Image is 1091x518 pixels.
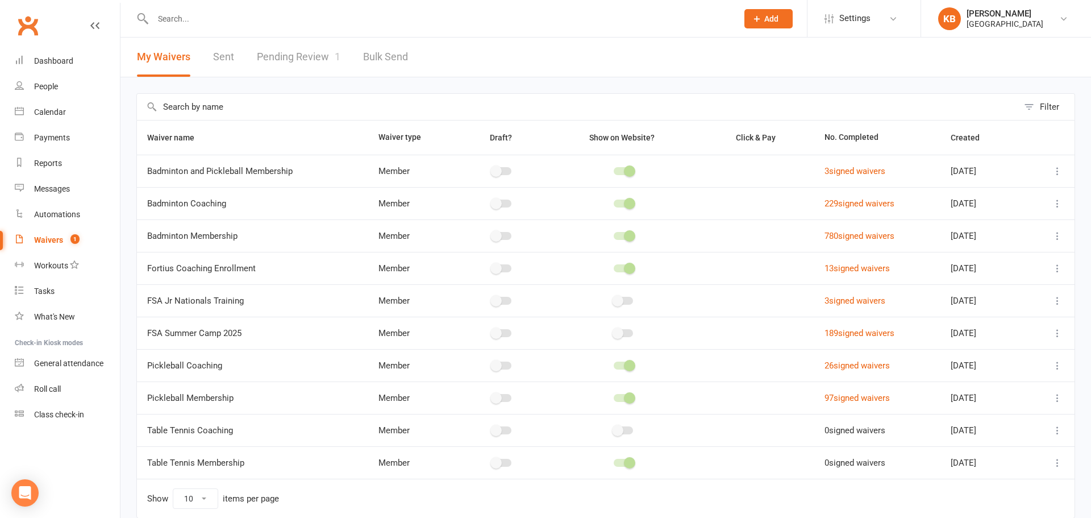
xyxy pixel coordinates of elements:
[147,322,241,344] span: FSA Summer Camp 2025
[34,82,58,91] div: People
[940,446,1027,479] td: [DATE]
[147,355,222,376] span: Pickleball Coaching
[825,328,894,338] a: 189signed waivers
[34,287,55,296] div: Tasks
[490,133,512,142] span: Draft?
[940,187,1027,219] td: [DATE]
[15,125,120,151] a: Payments
[579,131,667,144] button: Show on Website?
[736,133,776,142] span: Click & Pay
[368,382,456,414] td: Member
[940,219,1027,252] td: [DATE]
[14,11,42,40] a: Clubworx
[480,131,524,144] button: Draft?
[147,133,207,142] span: Waiver name
[15,151,120,176] a: Reports
[589,133,655,142] span: Show on Website?
[15,304,120,330] a: What's New
[137,94,1018,120] input: Search by name
[11,479,39,507] div: Open Intercom Messenger
[825,458,885,468] span: 0 signed waivers
[368,284,456,317] td: Member
[825,296,885,306] a: 3signed waivers
[34,56,73,65] div: Dashboard
[726,131,788,144] button: Click & Pay
[34,312,75,321] div: What's New
[147,193,226,214] span: Badminton Coaching
[15,74,120,100] a: People
[368,317,456,349] td: Member
[70,234,80,244] span: 1
[967,19,1043,29] div: [GEOGRAPHIC_DATA]
[940,414,1027,446] td: [DATE]
[15,176,120,202] a: Messages
[147,420,233,441] span: Table Tennis Coaching
[825,166,885,176] a: 3signed waivers
[34,133,70,142] div: Payments
[825,231,894,241] a: 780signed waivers
[34,359,103,368] div: General attendance
[825,393,890,403] a: 97signed waivers
[368,446,456,479] td: Member
[368,155,456,187] td: Member
[368,414,456,446] td: Member
[15,202,120,227] a: Automations
[825,263,890,273] a: 13signed waivers
[15,376,120,402] a: Roll call
[257,38,340,77] a: Pending Review1
[363,38,408,77] a: Bulk Send
[147,452,244,474] span: Table Tennis Membership
[744,9,793,28] button: Add
[15,253,120,279] a: Workouts
[368,121,456,155] th: Waiver type
[368,219,456,252] td: Member
[940,284,1027,317] td: [DATE]
[147,225,238,247] span: Badminton Membership
[147,160,293,182] span: Badminton and Pickleball Membership
[940,349,1027,382] td: [DATE]
[839,6,871,31] span: Settings
[335,51,340,63] span: 1
[764,14,778,23] span: Add
[1040,100,1059,114] div: Filter
[147,131,207,144] button: Waiver name
[34,261,68,270] div: Workouts
[15,351,120,376] a: General attendance kiosk mode
[34,184,70,193] div: Messages
[34,235,63,245] div: Waivers
[147,290,244,312] span: FSA Jr Nationals Training
[15,279,120,304] a: Tasks
[15,227,120,253] a: Waivers 1
[940,252,1027,284] td: [DATE]
[147,258,256,279] span: Fortius Coaching Enrollment
[368,252,456,284] td: Member
[951,131,992,144] button: Created
[825,360,890,371] a: 26signed waivers
[825,425,885,436] span: 0 signed waivers
[940,155,1027,187] td: [DATE]
[137,38,190,77] button: My Waivers
[368,187,456,219] td: Member
[223,494,279,504] div: items per page
[149,11,730,27] input: Search...
[15,100,120,125] a: Calendar
[967,9,1043,19] div: [PERSON_NAME]
[951,133,992,142] span: Created
[814,121,940,155] th: No. Completed
[1018,94,1075,120] button: Filter
[940,317,1027,349] td: [DATE]
[213,38,234,77] a: Sent
[368,349,456,382] td: Member
[34,159,62,168] div: Reports
[15,48,120,74] a: Dashboard
[15,402,120,428] a: Class kiosk mode
[940,382,1027,414] td: [DATE]
[34,410,84,419] div: Class check-in
[147,488,279,509] div: Show
[34,384,61,393] div: Roll call
[34,107,66,117] div: Calendar
[938,7,961,30] div: KB
[825,198,894,209] a: 229signed waivers
[34,210,80,219] div: Automations
[147,387,234,409] span: Pickleball Membership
